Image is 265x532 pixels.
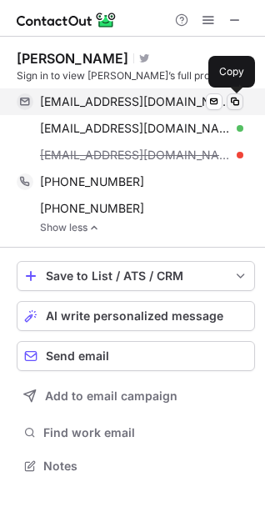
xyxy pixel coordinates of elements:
span: [EMAIL_ADDRESS][DOMAIN_NAME] [40,94,231,109]
img: - [89,222,99,233]
img: ContactOut v5.3.10 [17,10,117,30]
span: [EMAIL_ADDRESS][DOMAIN_NAME] (coming soon) [40,148,231,163]
span: [EMAIL_ADDRESS][DOMAIN_NAME] [40,121,231,136]
div: Save to List / ATS / CRM [46,269,226,283]
button: save-profile-one-click [17,261,255,291]
span: [PHONE_NUMBER] [40,174,144,189]
div: [PERSON_NAME] [17,50,128,67]
span: Add to email campaign [45,389,177,403]
button: Notes [17,454,255,478]
div: Sign in to view [PERSON_NAME]’s full profile [17,68,255,83]
span: Send email [46,349,109,363]
span: AI write personalized message [46,309,223,323]
button: AI write personalized message [17,301,255,331]
a: Show less [40,222,255,233]
button: Add to email campaign [17,381,255,411]
span: Notes [43,459,248,474]
button: Send email [17,341,255,371]
span: [PHONE_NUMBER] [40,201,144,216]
span: Find work email [43,425,248,440]
button: Find work email [17,421,255,444]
